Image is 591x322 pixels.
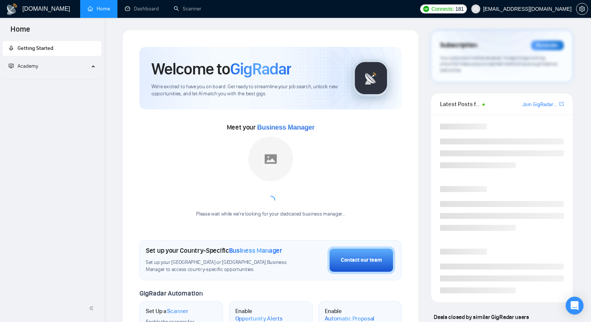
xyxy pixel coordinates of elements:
[576,3,588,15] button: setting
[229,246,282,255] span: Business Manager
[146,246,282,255] h1: Set up your Country-Specific
[559,101,564,108] a: export
[174,6,201,12] a: searchScanner
[4,24,36,39] span: Home
[440,39,477,52] span: Subscription
[125,6,159,12] a: dashboardDashboard
[6,3,18,15] img: logo
[576,6,588,12] a: setting
[257,124,315,131] span: Business Manager
[9,63,14,68] span: fund-projection-screen
[440,55,557,73] span: Your subscription will be renewed. To keep things running smoothly, make sure your payment method...
[559,101,564,107] span: export
[3,77,101,82] li: Academy Homepage
[473,6,478,12] span: user
[18,63,38,69] span: Academy
[192,211,349,218] div: Please wait while we're looking for your dedicated business manager...
[566,297,584,315] div: Open Intercom Messenger
[423,6,429,12] img: upwork-logo.png
[230,59,291,79] span: GigRadar
[146,259,290,273] span: Set up your [GEOGRAPHIC_DATA] or [GEOGRAPHIC_DATA] Business Manager to access country-specific op...
[248,137,293,181] img: placeholder.png
[9,45,14,51] span: rocket
[89,305,96,312] span: double-left
[352,60,390,97] img: gigradar-logo.png
[18,45,53,51] span: Getting Started
[341,256,382,264] div: Contact our team
[327,246,395,274] button: Contact our team
[440,99,480,109] span: Latest Posts from the GigRadar Community
[9,63,38,69] span: Academy
[531,41,564,50] div: Reminder
[167,307,188,315] span: Scanner
[522,101,558,109] a: Join GigRadar Slack Community
[235,307,288,322] h1: Enable
[88,6,110,12] a: homeHome
[431,5,454,13] span: Connects:
[139,289,202,297] span: GigRadar Automation
[151,59,291,79] h1: Welcome to
[266,196,275,205] span: loading
[455,5,463,13] span: 181
[146,307,188,315] h1: Set Up a
[3,41,101,56] li: Getting Started
[151,83,340,98] span: We're excited to have you on board. Get ready to streamline your job search, unlock new opportuni...
[227,123,315,131] span: Meet your
[576,6,588,12] span: setting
